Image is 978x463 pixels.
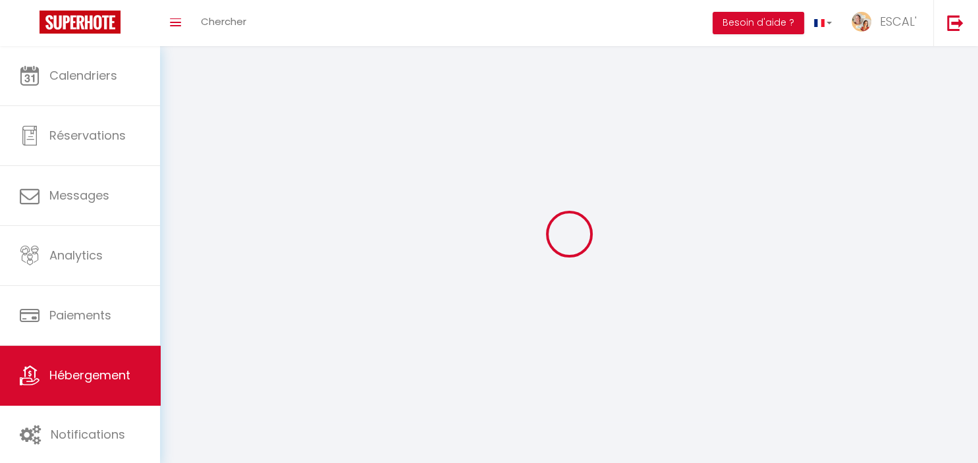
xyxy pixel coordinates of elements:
span: Hébergement [49,367,130,383]
span: Messages [49,187,109,204]
span: Chercher [201,14,246,28]
span: Réservations [49,127,126,144]
span: Analytics [49,247,103,263]
span: Paiements [49,307,111,323]
img: logout [947,14,964,31]
span: Calendriers [49,67,117,84]
img: ... [852,12,871,32]
button: Besoin d'aide ? [713,12,804,34]
span: ESCAL' [880,13,917,30]
img: Super Booking [40,11,121,34]
span: Notifications [51,426,125,443]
